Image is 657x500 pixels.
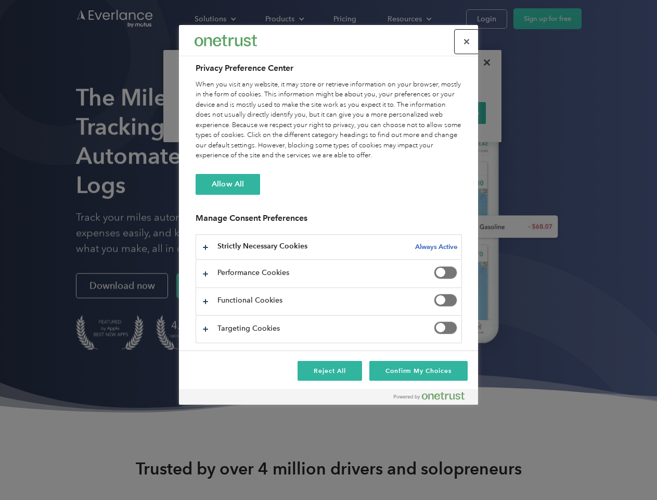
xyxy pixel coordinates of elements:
[196,174,260,195] button: Allow All
[455,30,478,53] button: Close
[394,392,473,405] a: Powered by OneTrust Opens in a new Tab
[196,62,462,74] h2: Privacy Preference Center
[298,361,362,381] button: Reject All
[195,30,257,51] div: Everlance
[179,25,478,405] div: Privacy Preference Center
[179,25,478,405] div: Preference center
[394,392,465,400] img: Powered by OneTrust Opens in a new Tab
[369,361,468,381] button: Confirm My Choices
[195,35,257,46] img: Everlance
[196,80,462,161] div: When you visit any website, it may store or retrieve information on your browser, mostly in the f...
[196,213,462,229] h3: Manage Consent Preferences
